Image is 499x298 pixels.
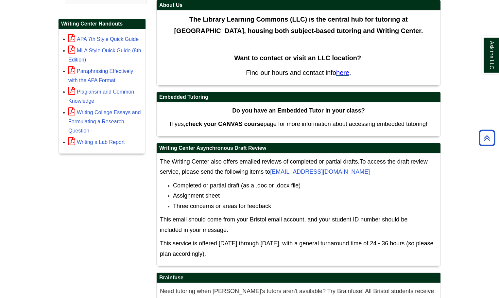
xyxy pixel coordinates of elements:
[170,121,427,127] span: If yes, page for more information about accessing embedded tutoring!
[160,158,360,165] span: The Writing Center also offers emailed reviews of completed or partial drafts.
[185,121,264,127] strong: check your CANVAS course
[232,107,365,114] strong: Do you have an Embedded Tutor in your class?
[160,216,407,233] span: This email should come from your Bristol email account, and your student ID number should be incl...
[270,168,370,175] a: [EMAIL_ADDRESS][DOMAIN_NAME]
[68,36,139,42] a: APA 7th Style Quick Guide
[157,143,440,153] h2: Writing Center Asynchronous Draft Review
[160,240,433,257] span: This service is offered [DATE] through [DATE], with a general turnaround time of 24 - 36 hours (s...
[173,203,271,209] span: Three concerns or areas for feedback
[174,16,423,34] span: The Library Learning Commons (LLC) is the central hub for tutoring at [GEOGRAPHIC_DATA], housing ...
[68,68,133,83] a: Paraphrasing Effectively with the APA Format
[160,158,428,175] span: To access the draft review service, please send the following items to
[68,139,125,145] a: Writing a Lab Report
[68,48,141,62] a: MLA Style Quick Guide (8th Edition)
[173,182,301,189] span: Completed or partial draft (as a .doc or .docx file)
[246,69,336,76] span: Find our hours and contact info
[157,92,440,102] h2: Embedded Tutoring
[68,110,141,133] a: Writing College Essays and Formulating a Research Question
[157,0,440,10] h2: About Us
[336,69,349,76] a: here
[234,54,361,61] strong: Want to contact or visit an LLC location?
[157,273,440,283] h2: Brainfuse
[59,19,146,29] h2: Writing Center Handouts
[476,133,497,142] a: Back to Top
[173,192,220,199] span: Assignment sheet
[68,89,134,104] a: Plagiarism and Common Knowledge
[349,69,351,76] span: .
